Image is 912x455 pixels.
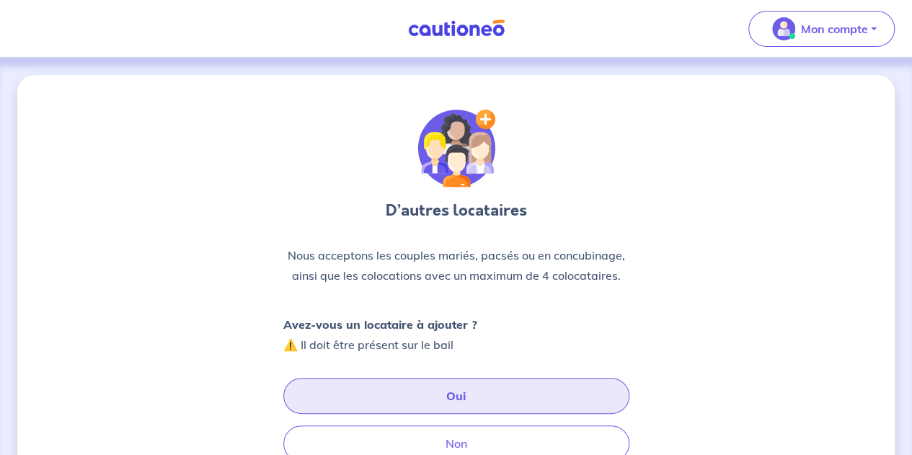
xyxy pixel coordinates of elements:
img: illu_account_valid_menu.svg [772,17,795,40]
p: Mon compte [801,20,868,37]
button: Oui [283,378,629,414]
p: ⚠️ Il doit être présent sur le bail [283,314,477,355]
button: illu_account_valid_menu.svgMon compte [748,11,895,47]
strong: Avez-vous un locataire à ajouter ? [283,317,477,332]
img: Cautioneo [402,19,510,37]
h3: D’autres locataires [283,199,629,222]
p: Nous acceptons les couples mariés, pacsés ou en concubinage, ainsi que les colocations avec un ma... [283,245,629,286]
img: illu_tenants_plus.svg [417,110,495,187]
